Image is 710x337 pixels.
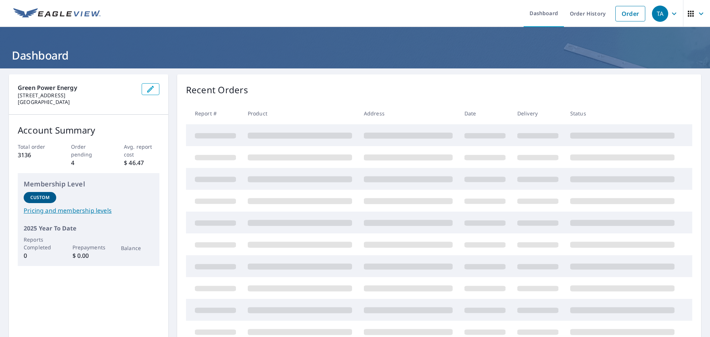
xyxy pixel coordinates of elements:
p: Custom [30,194,50,201]
p: 4 [71,158,106,167]
th: Status [564,102,680,124]
p: Green Power Energy [18,83,136,92]
div: TA [652,6,668,22]
p: Membership Level [24,179,153,189]
p: 2025 Year To Date [24,224,153,233]
th: Address [358,102,459,124]
p: [STREET_ADDRESS] [18,92,136,99]
p: Prepayments [72,243,105,251]
p: $ 0.00 [72,251,105,260]
img: EV Logo [13,8,101,19]
p: Avg. report cost [124,143,159,158]
th: Product [242,102,358,124]
p: [GEOGRAPHIC_DATA] [18,99,136,105]
p: Reports Completed [24,236,56,251]
p: 0 [24,251,56,260]
p: Total order [18,143,53,151]
p: Recent Orders [186,83,248,97]
p: 3136 [18,151,53,159]
p: $ 46.47 [124,158,159,167]
p: Order pending [71,143,106,158]
a: Order [615,6,645,21]
th: Report # [186,102,242,124]
p: Account Summary [18,124,159,137]
h1: Dashboard [9,48,701,63]
p: Balance [121,244,153,252]
th: Delivery [511,102,564,124]
th: Date [459,102,511,124]
a: Pricing and membership levels [24,206,153,215]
